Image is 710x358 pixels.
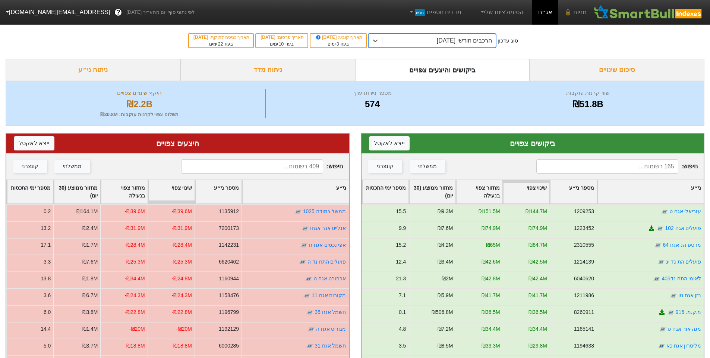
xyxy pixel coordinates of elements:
[415,9,425,16] span: חדש
[261,35,277,40] span: [DATE]
[82,342,98,350] div: ₪3.7M
[82,241,98,249] div: ₪1.7M
[398,342,406,350] div: 3.5
[219,241,239,249] div: 1142231
[306,309,313,316] img: tase link
[305,275,312,283] img: tase link
[437,292,453,299] div: ₪5.9M
[82,258,98,266] div: ₪7.6M
[172,241,192,249] div: -₪28.4M
[41,241,51,249] div: 17.1
[124,241,145,249] div: -₪28.4M
[657,258,665,266] img: tase link
[181,159,323,174] input: 409 רשומות...
[669,292,677,299] img: tase link
[126,9,195,16] span: לפי נתוני סוף יום מתאריך [DATE]
[219,342,239,350] div: 6000285
[597,180,704,203] div: Toggle SortBy
[54,160,90,173] button: ממשלתי
[219,292,239,299] div: 1158476
[41,224,51,232] div: 13.2
[116,7,120,18] span: ?
[314,34,362,41] div: תאריך קובע :
[41,325,51,333] div: 14.4
[315,343,346,349] a: חשמל אגח 31
[574,342,594,350] div: 1194638
[172,342,192,350] div: -₪18.8M
[302,225,309,232] img: tase link
[307,326,315,333] img: tase link
[398,325,406,333] div: 4.8
[300,242,308,249] img: tase link
[526,208,547,215] div: ₪144.7M
[219,325,239,333] div: 1192129
[82,275,98,283] div: ₪1.8M
[530,59,704,81] div: סיכום שינויים
[124,258,145,266] div: -₪25.3M
[657,342,665,350] img: tase link
[82,292,98,299] div: ₪6.7M
[172,292,192,299] div: -₪24.3M
[369,136,410,150] button: ייצא לאקסל
[398,224,406,232] div: 9.9
[315,35,338,40] span: [DATE]
[172,224,192,232] div: -₪31.9M
[593,5,704,20] img: SmartBull
[396,275,406,283] div: 21.3
[44,208,51,215] div: 0.2
[124,308,145,316] div: -₪22.8M
[129,325,145,333] div: -₪20M
[362,180,408,203] div: Toggle SortBy
[660,208,668,215] img: tase link
[476,5,526,20] a: הסימולציות שלי
[315,309,346,315] a: חשמל אגח 35
[124,208,145,215] div: -₪39.6M
[666,343,701,349] a: מליסרון אגח כא
[486,241,500,249] div: ₪65M
[6,59,180,81] div: ניתוח ני״ע
[309,242,346,248] a: אפי נכסים אגח ח
[176,325,192,333] div: -₪20M
[396,208,406,215] div: 15.5
[82,325,98,333] div: ₪1.4M
[268,89,477,97] div: מספר ניירות ערך
[355,59,530,81] div: ביקושים והיצעים צפויים
[536,159,678,174] input: 165 רשומות...
[219,258,239,266] div: 6620462
[437,36,492,45] div: הרכבים חודשי [DATE]
[481,89,695,97] div: שווי קרנות עוקבות
[432,308,453,316] div: ₪506.8M
[574,308,594,316] div: 8260911
[666,259,701,265] a: פועלים הת נד יג
[481,258,500,266] div: ₪42.6M
[418,162,437,171] div: ממשלתי
[44,292,51,299] div: 3.6
[172,208,192,215] div: -₪39.6M
[396,258,406,266] div: 12.4
[337,41,339,47] span: 3
[678,292,701,298] a: בזן אגח טו
[14,136,54,150] button: ייצא לאקסל
[15,97,264,111] div: ₪2.2B
[437,208,453,215] div: ₪9.3M
[663,242,701,248] a: מז טפ הנ אגח 64
[398,292,406,299] div: 7.1
[303,292,310,299] img: tase link
[124,342,145,350] div: -₪18.8M
[550,180,596,203] div: Toggle SortBy
[479,208,500,215] div: ₪151.5M
[409,180,455,203] div: Toggle SortBy
[195,180,242,203] div: Toggle SortBy
[260,41,304,47] div: בעוד ימים
[574,241,594,249] div: 2310555
[124,292,145,299] div: -₪24.3M
[219,224,239,232] div: 7200173
[536,159,698,174] span: חיפוש :
[437,224,453,232] div: ₪7.6M
[15,89,264,97] div: היקף שינויים צפויים
[653,275,660,283] img: tase link
[654,242,662,249] img: tase link
[82,308,98,316] div: ₪3.8M
[82,224,98,232] div: ₪2.4M
[481,342,500,350] div: ₪33.3M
